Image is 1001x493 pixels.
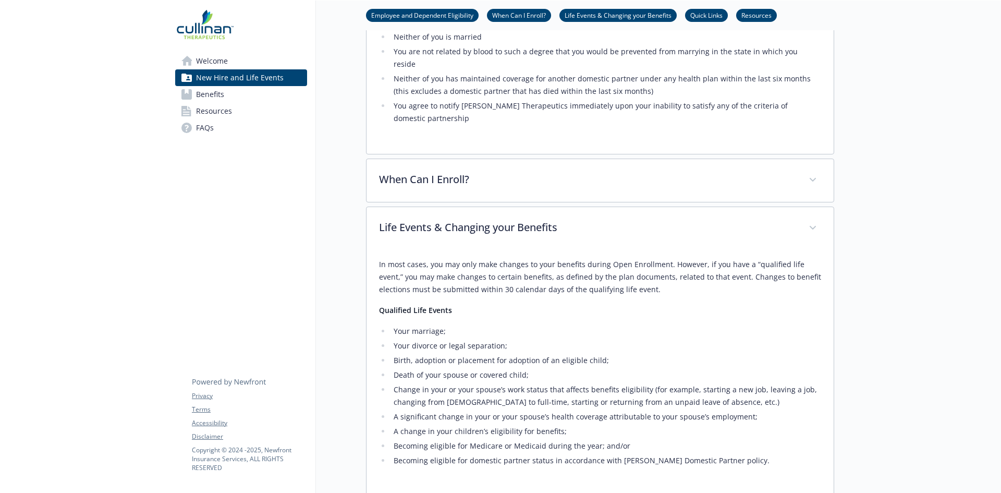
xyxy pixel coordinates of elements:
li: A significant change in your or your spouse’s health coverage attributable to your spouse’s emplo... [390,411,821,423]
li: Neither of you has maintained coverage for another domestic partner under any health plan within ... [390,73,821,98]
li: A change in your children’s eligibility for benefits;​ [390,425,821,438]
a: New Hire and Life Events [175,69,307,86]
a: Life Events & Changing your Benefits [559,10,677,20]
li: Change in your or your spouse’s work status that affects benefits eligibility (for example, start... [390,383,821,408]
p: Life Events & Changing your Benefits [379,220,796,235]
span: FAQs [196,119,214,136]
div: When Can I Enroll? [367,159,834,202]
a: When Can I Enroll? [487,10,551,20]
div: Life Events & Changing your Benefits [367,207,834,250]
li: Death of your spouse or covered child;​ [390,369,821,381]
a: Employee and Dependent Eligibility [366,10,479,20]
a: Quick Links [685,10,728,20]
span: New Hire and Life Events [196,69,284,86]
p: When Can I Enroll? [379,172,796,187]
li: You agree to notify [PERSON_NAME] Therapeutics immediately upon your inability to satisfy any of ... [390,100,821,125]
li: Becoming eligible for Medicare or Medicaid during the year; and/or​ [390,440,821,452]
a: Resources [736,10,777,20]
p: In most cases, you may only make changes to your benefits during Open Enrollment. However, if you... [379,258,821,296]
li: Becoming eligible for domestic partner status in accordance with [PERSON_NAME] Domestic Partner p... [390,454,821,467]
strong: Qualified Life Events​ [379,305,452,315]
a: FAQs [175,119,307,136]
li: Neither of you is married​ [390,31,821,43]
li: Your divorce or legal separation;​ [390,340,821,352]
span: Welcome [196,53,228,69]
li: You are not related by blood to such a degree that you would be prevented from marrying in the st... [390,45,821,70]
a: Terms [192,405,307,414]
a: Privacy [192,391,307,401]
li: Birth, adoption or placement for adoption of an eligible child;​ [390,354,821,367]
a: Welcome [175,53,307,69]
li: Your marriage;​ [390,325,821,338]
a: Accessibility [192,418,307,428]
span: Resources [196,103,232,119]
span: Benefits [196,86,224,103]
a: Resources [175,103,307,119]
a: Disclaimer [192,432,307,441]
p: Copyright © 2024 - 2025 , Newfront Insurance Services, ALL RIGHTS RESERVED [192,446,307,472]
a: Benefits [175,86,307,103]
